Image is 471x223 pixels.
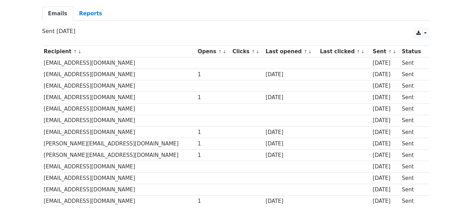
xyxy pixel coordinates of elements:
a: ↓ [393,49,396,54]
div: [DATE] [373,82,398,90]
div: 1 [198,94,229,102]
div: [DATE] [373,151,398,159]
td: [EMAIL_ADDRESS][DOMAIN_NAME] [42,126,196,138]
div: [DATE] [373,197,398,205]
div: Widget de chat [436,190,471,223]
div: [DATE] [373,117,398,125]
a: ↑ [304,49,307,54]
td: [EMAIL_ADDRESS][DOMAIN_NAME] [42,103,196,115]
td: Sent [400,126,425,138]
a: Emails [42,7,73,21]
td: [EMAIL_ADDRESS][DOMAIN_NAME] [42,184,196,196]
div: 1 [198,71,229,79]
td: [EMAIL_ADDRESS][DOMAIN_NAME] [42,161,196,173]
td: Sent [400,149,425,161]
a: ↓ [78,49,82,54]
div: [DATE] [373,128,398,136]
div: 1 [198,128,229,136]
div: [DATE] [266,128,317,136]
div: [DATE] [373,94,398,102]
a: ↓ [361,49,365,54]
div: [DATE] [373,163,398,171]
td: Sent [400,184,425,196]
td: Sent [400,138,425,149]
a: ↑ [357,49,360,54]
td: Sent [400,103,425,115]
a: ↑ [218,49,222,54]
div: [DATE] [266,140,317,148]
div: [DATE] [373,186,398,194]
td: [EMAIL_ADDRESS][DOMAIN_NAME] [42,80,196,92]
td: [EMAIL_ADDRESS][DOMAIN_NAME] [42,115,196,126]
td: Sent [400,80,425,92]
div: [DATE] [373,59,398,67]
div: [DATE] [373,174,398,182]
th: Clicks [231,46,264,57]
div: [DATE] [266,71,317,79]
td: Sent [400,196,425,207]
td: [EMAIL_ADDRESS][DOMAIN_NAME] [42,196,196,207]
div: 1 [198,151,229,159]
th: Last opened [264,46,318,57]
td: [EMAIL_ADDRESS][DOMAIN_NAME] [42,57,196,69]
td: Sent [400,57,425,69]
iframe: Chat Widget [436,190,471,223]
p: Sent [DATE] [42,27,429,35]
th: Sent [371,46,400,57]
div: [DATE] [373,140,398,148]
div: 1 [198,140,229,148]
td: [EMAIL_ADDRESS][DOMAIN_NAME] [42,92,196,103]
div: [DATE] [266,94,317,102]
a: ↑ [388,49,392,54]
a: ↑ [73,49,77,54]
a: ↓ [256,49,260,54]
td: [EMAIL_ADDRESS][DOMAIN_NAME] [42,69,196,80]
div: [DATE] [373,71,398,79]
div: 1 [198,197,229,205]
div: [DATE] [266,197,317,205]
a: ↑ [251,49,255,54]
th: Opens [196,46,231,57]
td: Sent [400,173,425,184]
td: Sent [400,92,425,103]
th: Status [400,46,425,57]
td: [EMAIL_ADDRESS][DOMAIN_NAME] [42,173,196,184]
th: Recipient [42,46,196,57]
a: Reports [73,7,108,21]
a: ↓ [222,49,226,54]
th: Last clicked [318,46,371,57]
td: Sent [400,115,425,126]
td: [PERSON_NAME][EMAIL_ADDRESS][DOMAIN_NAME] [42,138,196,149]
td: Sent [400,69,425,80]
a: ↓ [308,49,312,54]
td: [PERSON_NAME][EMAIL_ADDRESS][DOMAIN_NAME] [42,149,196,161]
div: [DATE] [373,105,398,113]
td: Sent [400,161,425,173]
div: [DATE] [266,151,317,159]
